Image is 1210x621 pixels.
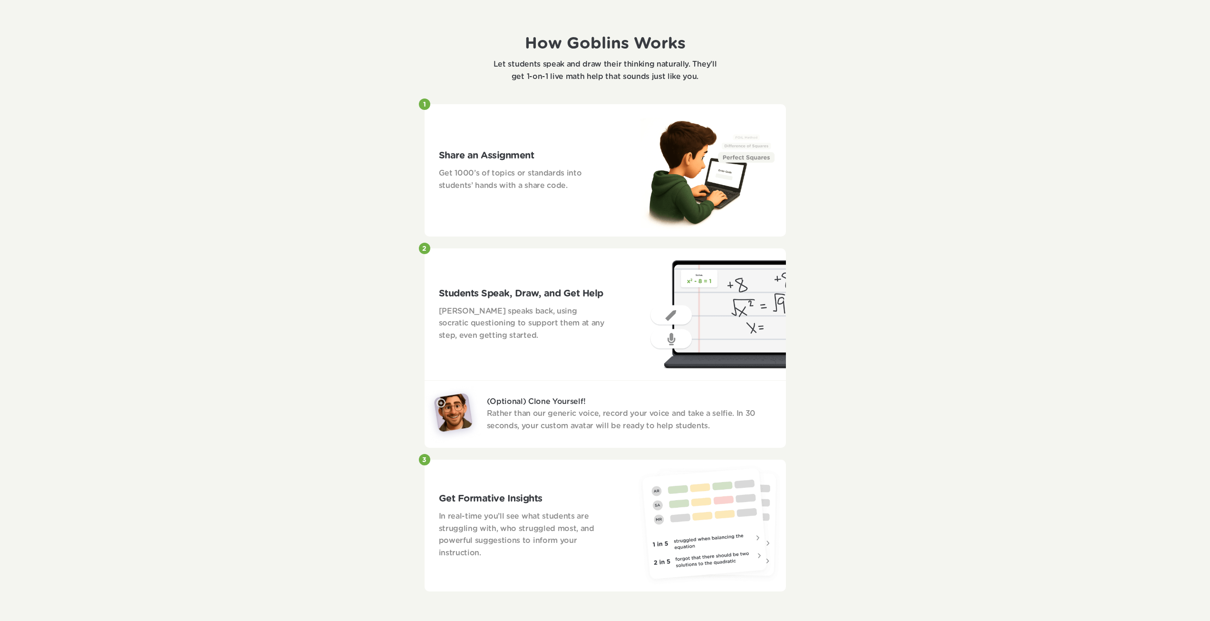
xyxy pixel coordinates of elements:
span: (Optional) Clone Yourself! [487,398,586,405]
h3: Get Formative Insights [439,492,606,506]
h3: Share an Assignment [439,148,606,163]
p: [PERSON_NAME] speaks back, using socratic questioning to support them at any step, even getting s... [439,306,606,342]
p: Let students speak and draw their thinking naturally. They’ll get 1-on-1 live math help that soun... [486,59,724,83]
h1: How Goblins Works [513,34,698,54]
p: In real-time you’ll see what students are struggling with, who struggled most, and powerful sugge... [439,511,606,559]
p: 1 [423,101,426,109]
p: 3 [422,456,426,464]
p: 2 [422,245,426,253]
p: Get 1000’s of topics or standards into students’ hands with a share code. [439,168,606,192]
h3: Students Speak, Draw, and Get Help [439,286,606,301]
p: Rather than our generic voice, record your voice and take a selfie. In 30 seconds, your custom av... [487,396,786,433]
